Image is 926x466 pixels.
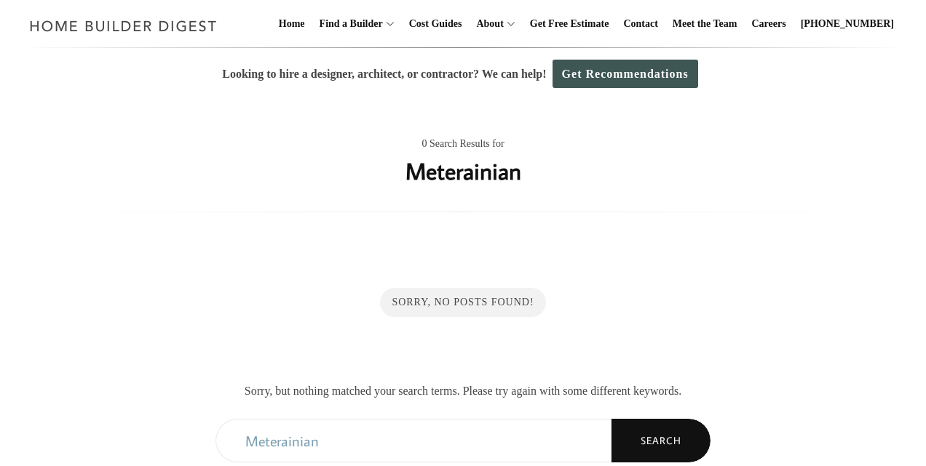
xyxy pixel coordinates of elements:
a: Contact [617,1,663,47]
span: Search [641,434,681,447]
a: [PHONE_NUMBER] [795,1,900,47]
a: Careers [746,1,792,47]
p: Sorry, but nothing matched your search terms. Please try again with some different keywords. [215,381,711,401]
img: Home Builder Digest [23,12,223,40]
a: About [470,1,503,47]
a: Home [273,1,311,47]
input: Search... [215,419,612,462]
a: Find a Builder [314,1,383,47]
a: Get Free Estimate [524,1,615,47]
a: Cost Guides [403,1,468,47]
h1: Meterainian [405,153,521,188]
div: Sorry, No Posts Found! [380,288,545,318]
button: Search [612,419,711,462]
a: Get Recommendations [553,60,698,88]
span: 0 Search Results for [422,135,504,153]
a: Meet the Team [667,1,743,47]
